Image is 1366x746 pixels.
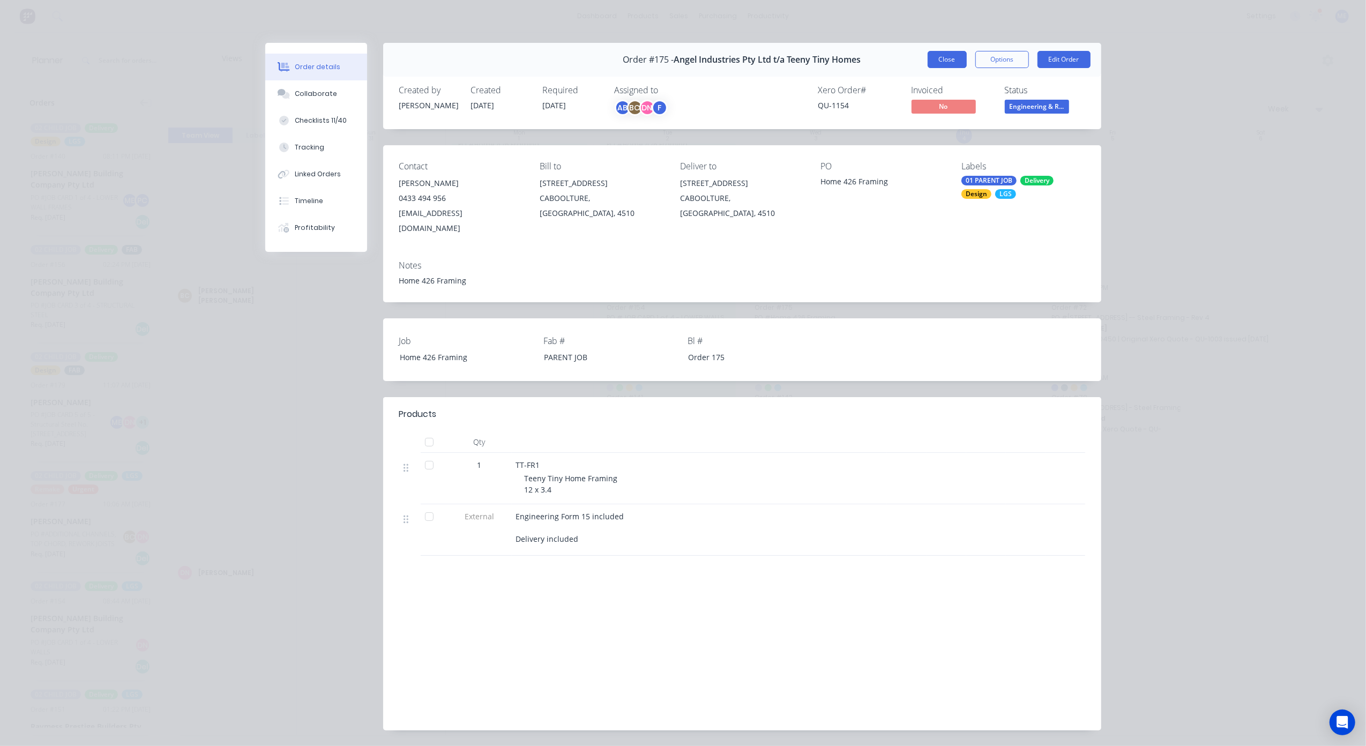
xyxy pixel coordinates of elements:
div: Products [399,408,437,421]
span: No [912,100,976,113]
div: 01 PARENT JOB [961,176,1017,185]
div: Required [543,85,602,95]
div: Qty [447,431,512,453]
button: Options [975,51,1029,68]
div: 0433 494 956 [399,191,522,206]
div: Home 426 Framing [391,349,525,365]
div: Notes [399,260,1085,271]
div: Created by [399,85,458,95]
div: F [652,100,668,116]
span: Order #175 - [623,55,674,65]
span: 1 [477,459,482,471]
span: TT-FR1 [516,460,540,470]
div: Contact [399,161,522,171]
button: Edit Order [1037,51,1091,68]
button: ABBCDNF [615,100,668,116]
div: CABOOLTURE, [GEOGRAPHIC_DATA], 4510 [540,191,663,221]
div: Order 175 [680,349,813,365]
div: Profitability [295,223,335,233]
div: Home 426 Framing [399,275,1085,286]
div: CABOOLTURE, [GEOGRAPHIC_DATA], 4510 [680,191,803,221]
div: [STREET_ADDRESS] [680,176,803,191]
div: Deliver to [680,161,803,171]
div: Invoiced [912,85,992,95]
div: QU-1154 [818,100,899,111]
div: Created [471,85,530,95]
button: Timeline [265,188,367,214]
button: Checklists 11/40 [265,107,367,134]
div: Design [961,189,991,199]
div: Xero Order # [818,85,899,95]
div: Assigned to [615,85,722,95]
div: Home 426 Framing [821,176,944,191]
div: [PERSON_NAME]0433 494 956[EMAIL_ADDRESS][DOMAIN_NAME] [399,176,522,236]
div: DN [639,100,655,116]
div: Timeline [295,196,323,206]
span: External [452,511,507,522]
div: Open Intercom Messenger [1330,710,1355,735]
label: Bl # [688,334,822,347]
button: Linked Orders [265,161,367,188]
button: Profitability [265,214,367,241]
span: Teeny Tiny Home Framing 12 x 3.4 [525,473,618,495]
div: [STREET_ADDRESS]CABOOLTURE, [GEOGRAPHIC_DATA], 4510 [680,176,803,221]
div: PO [821,161,944,171]
div: Labels [961,161,1085,171]
button: Tracking [265,134,367,161]
label: Fab # [543,334,677,347]
div: BC [627,100,643,116]
label: Job [399,334,533,347]
button: Order details [265,54,367,80]
div: Bill to [540,161,663,171]
div: Collaborate [295,89,337,99]
span: Engineering Form 15 included Delivery included [516,511,624,544]
div: LGS [995,189,1016,199]
div: Status [1005,85,1085,95]
div: Order details [295,62,340,72]
span: [DATE] [543,100,566,110]
div: PARENT JOB [535,349,669,365]
div: [STREET_ADDRESS]CABOOLTURE, [GEOGRAPHIC_DATA], 4510 [540,176,663,221]
span: Angel Industries Pty Ltd t/a Teeny Tiny Homes [674,55,861,65]
div: [STREET_ADDRESS] [540,176,663,191]
button: Collaborate [265,80,367,107]
div: Tracking [295,143,324,152]
span: [DATE] [471,100,495,110]
div: [PERSON_NAME] [399,100,458,111]
div: Delivery [1020,176,1054,185]
div: AB [615,100,631,116]
button: Close [928,51,967,68]
span: Engineering & R... [1005,100,1069,113]
div: Checklists 11/40 [295,116,347,125]
div: Linked Orders [295,169,341,179]
div: [PERSON_NAME] [399,176,522,191]
div: [EMAIL_ADDRESS][DOMAIN_NAME] [399,206,522,236]
button: Engineering & R... [1005,100,1069,116]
